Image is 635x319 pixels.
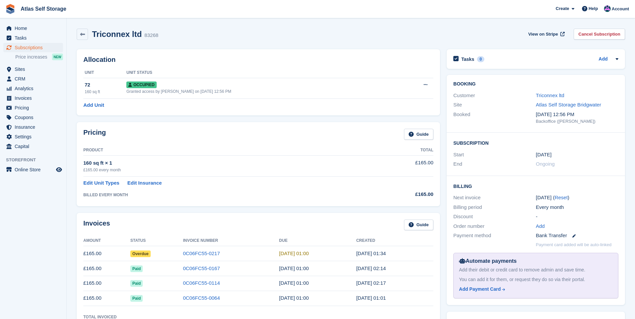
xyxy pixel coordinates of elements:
[3,122,63,132] a: menu
[3,132,63,141] a: menu
[574,29,625,40] a: Cancel Subscription
[279,280,309,286] time: 2025-06-02 00:00:00 UTC
[453,101,536,109] div: Site
[279,250,309,256] time: 2025-08-02 00:00:00 UTC
[477,56,485,62] div: 0
[536,194,618,202] div: [DATE] ( )
[453,160,536,168] div: End
[3,33,63,43] a: menu
[453,223,536,230] div: Order number
[3,84,63,93] a: menu
[183,295,220,301] a: 0C06FC55-0064
[536,161,555,167] span: Ongoing
[15,113,55,122] span: Coupons
[15,24,55,33] span: Home
[15,122,55,132] span: Insurance
[15,43,55,52] span: Subscriptions
[536,223,545,230] a: Add
[604,5,611,12] img: Ryan Carroll
[453,213,536,221] div: Discount
[83,145,368,156] th: Product
[528,31,558,38] span: View on Stripe
[83,68,126,78] th: Unit
[368,145,433,156] th: Total
[536,204,618,211] div: Every month
[127,179,162,187] a: Edit Insurance
[453,111,536,125] div: Booked
[589,5,598,12] span: Help
[536,92,564,98] a: Triconnex ltd
[404,129,433,140] a: Guide
[83,291,130,306] td: £165.00
[3,24,63,33] a: menu
[144,32,158,39] div: 83268
[6,157,66,163] span: Storefront
[15,103,55,112] span: Pricing
[3,74,63,83] a: menu
[5,4,15,14] img: stora-icon-8386f47178a22dfd0bd8f6a31ec36ba5ce8667c1dd55bd0f319d3a0aa187defe.svg
[356,250,386,256] time: 2025-08-01 00:34:50 UTC
[183,280,220,286] a: 0C06FC55-0114
[599,56,608,63] a: Add
[130,250,151,257] span: Overdue
[15,93,55,103] span: Invoices
[83,101,104,109] a: Add Unit
[536,232,618,239] div: Bank Transfer
[15,84,55,93] span: Analytics
[130,295,143,302] span: Paid
[83,192,368,198] div: BILLED EVERY MONTH
[3,142,63,151] a: menu
[279,236,356,246] th: Due
[130,265,143,272] span: Paid
[83,167,368,173] div: £165.00 every month
[453,194,536,202] div: Next invoice
[536,241,612,248] p: Payment card added will be auto-linked
[126,88,397,94] div: Granted access by [PERSON_NAME] on [DATE] 12:56 PM
[453,81,618,87] h2: Booking
[3,43,63,52] a: menu
[126,68,397,78] th: Unit Status
[536,102,601,107] a: Atlas Self Storage Bridgwater
[83,276,130,291] td: £165.00
[3,103,63,112] a: menu
[52,54,63,60] div: NEW
[83,246,130,261] td: £165.00
[15,33,55,43] span: Tasks
[18,3,69,14] a: Atlas Self Storage
[130,236,183,246] th: Status
[356,236,433,246] th: Created
[453,183,618,189] h2: Billing
[83,220,110,231] h2: Invoices
[459,286,610,293] a: Add Payment Card
[459,266,613,273] div: Add their debit or credit card to remove admin and save time.
[126,81,156,88] span: Occupied
[83,56,433,64] h2: Allocation
[83,261,130,276] td: £165.00
[3,113,63,122] a: menu
[83,236,130,246] th: Amount
[15,142,55,151] span: Capital
[15,53,63,61] a: Price increases NEW
[279,265,309,271] time: 2025-07-02 00:00:00 UTC
[3,165,63,174] a: menu
[356,295,386,301] time: 2025-05-01 00:01:28 UTC
[85,81,126,89] div: 72
[15,65,55,74] span: Sites
[130,280,143,287] span: Paid
[356,265,386,271] time: 2025-07-01 01:14:02 UTC
[526,29,566,40] a: View on Stripe
[453,232,536,239] div: Payment method
[459,276,613,283] div: You can add it for them, or request they do so via their portal.
[183,236,279,246] th: Invoice Number
[279,295,309,301] time: 2025-05-02 00:00:00 UTC
[536,213,618,221] div: -
[3,93,63,103] a: menu
[404,220,433,231] a: Guide
[612,6,629,12] span: Account
[183,250,220,256] a: 0C06FC55-0217
[368,191,433,198] div: £165.00
[453,151,536,159] div: Start
[83,159,368,167] div: 160 sq ft × 1
[183,265,220,271] a: 0C06FC55-0167
[55,166,63,174] a: Preview store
